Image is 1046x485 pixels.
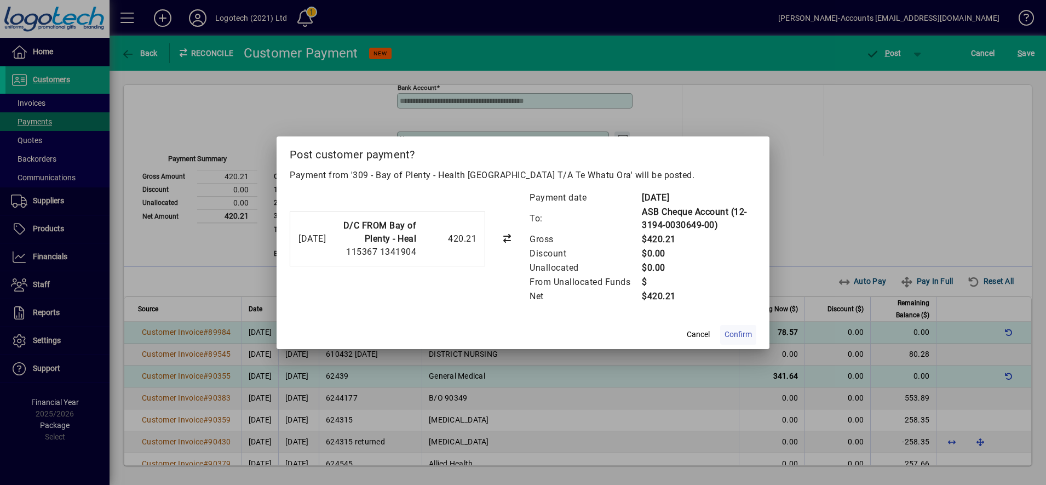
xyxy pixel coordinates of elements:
button: Cancel [681,325,716,345]
td: $420.21 [641,289,756,304]
td: $0.00 [641,247,756,261]
td: Gross [529,232,641,247]
strong: D/C FROM Bay of Plenty - Heal [343,220,417,244]
td: To: [529,205,641,232]
td: From Unallocated Funds [529,275,641,289]
span: Confirm [725,329,752,340]
p: Payment from '309 - Bay of Plenty - Health [GEOGRAPHIC_DATA] T/A Te Whatu Ora' will be posted. [290,169,756,182]
td: $420.21 [641,232,756,247]
span: 115367 1341904 [346,247,416,257]
td: $0.00 [641,261,756,275]
div: 420.21 [422,232,476,246]
td: Payment date [529,191,641,205]
div: [DATE] [298,232,326,246]
td: Net [529,289,641,304]
td: ASB Cheque Account (12-3194-0030649-00) [641,205,756,232]
span: Cancel [687,329,710,340]
td: Discount [529,247,641,261]
td: Unallocated [529,261,641,275]
h2: Post customer payment? [277,136,769,168]
td: [DATE] [641,191,756,205]
td: $ [641,275,756,289]
button: Confirm [720,325,756,345]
